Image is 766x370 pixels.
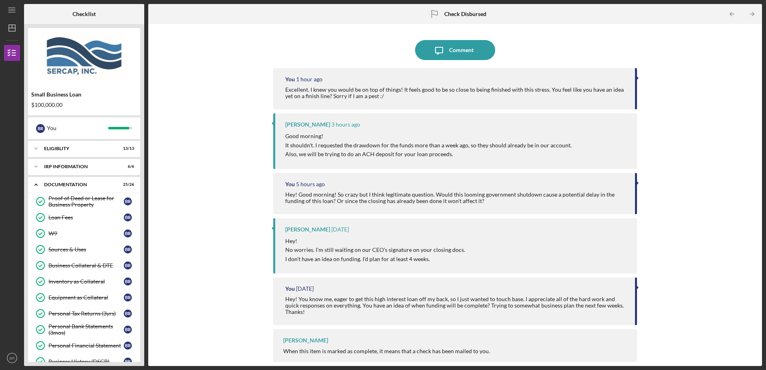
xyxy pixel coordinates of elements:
[48,262,124,269] div: Business Collateral & DTE
[124,294,132,302] div: B R
[32,306,136,322] a: Personal Tax Returns (3yrs)BR
[331,121,360,128] time: 2025-09-29 14:53
[48,310,124,317] div: Personal Tax Returns (3yrs)
[4,350,20,366] button: BR
[28,32,140,80] img: Product logo
[285,237,465,245] p: Hey!
[124,229,132,237] div: B R
[285,191,627,204] div: Hey! Good morning! So crazy but I think legitimate question. Would this looming government shutdo...
[285,132,572,141] p: Good morning!
[285,181,295,187] div: You
[47,121,108,135] div: You
[124,326,132,334] div: B R
[285,245,465,254] p: No worries. I'm still waiting on our CEO's signature on your closing docs.
[285,296,627,315] div: Hey! You know me, eager to get this high interest loan off my back, so I just wanted to touch bas...
[32,322,136,338] a: Personal Bank Statements (3mos)BR
[124,277,132,286] div: B R
[124,213,132,221] div: B R
[449,40,474,60] div: Comment
[285,76,295,82] div: You
[124,358,132,366] div: B R
[44,146,114,151] div: Eligiblity
[32,290,136,306] a: Equipment as CollateralBR
[120,182,134,187] div: 25 / 26
[285,255,465,263] p: I don't have an idea on funding. I'd plan for at least 4 weeks.
[48,342,124,349] div: Personal Financial Statement
[44,164,114,169] div: IRP Information
[32,241,136,257] a: Sources & UsesBR
[296,181,325,187] time: 2025-09-29 12:34
[32,257,136,273] a: Business Collateral & DTEBR
[124,261,132,269] div: B R
[285,121,330,128] div: [PERSON_NAME]
[285,286,295,292] div: You
[32,209,136,225] a: Loan FeesBR
[283,348,490,367] div: When this item is marked as complete, it means that a check has been mailed to you. Please note t...
[124,245,132,253] div: B R
[120,146,134,151] div: 13 / 13
[331,226,349,233] time: 2025-09-22 18:06
[32,273,136,290] a: Inventory as CollateralBR
[124,342,132,350] div: B R
[44,182,114,187] div: Documentation
[48,358,124,365] div: Business History (DSCR)
[48,230,124,237] div: W9
[31,102,137,108] div: $100,000.00
[48,294,124,301] div: Equipment as Collateral
[32,338,136,354] a: Personal Financial StatementBR
[48,195,124,208] div: Proof of Deed or Lease for Business Property
[9,356,14,360] text: BR
[48,246,124,253] div: Sources & Uses
[415,40,495,60] button: Comment
[285,141,572,150] p: It shouldn't. I requested the drawdown for the funds more than a week ago, so they should already...
[73,11,96,17] b: Checklist
[36,124,45,133] div: B R
[31,91,137,98] div: Small Business Loan
[285,226,330,233] div: [PERSON_NAME]
[444,11,486,17] b: Check Disbursed
[124,197,132,205] div: B R
[296,76,323,82] time: 2025-09-29 16:53
[296,286,314,292] time: 2025-09-22 15:22
[48,278,124,285] div: Inventory as Collateral
[32,193,136,209] a: Proof of Deed or Lease for Business PropertyBR
[48,323,124,336] div: Personal Bank Statements (3mos)
[285,150,572,159] p: Also, we will be trying to do an ACH deposit for your loan proceeds.
[283,337,328,344] div: [PERSON_NAME]
[285,86,627,99] div: Excellent. I knew you would be on top of things! It feels good to be so close to being finished w...
[48,214,124,221] div: Loan Fees
[32,225,136,241] a: W9BR
[120,164,134,169] div: 6 / 6
[124,310,132,318] div: B R
[32,354,136,370] a: Business History (DSCR)BR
